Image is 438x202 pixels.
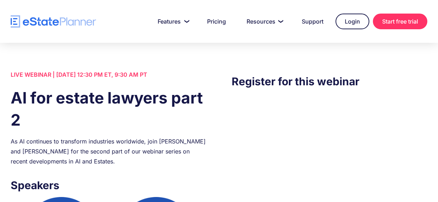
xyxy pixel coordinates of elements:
a: Support [293,14,332,29]
a: Resources [238,14,290,29]
a: home [11,15,96,28]
a: Features [149,14,195,29]
h3: Speakers [11,177,206,193]
div: As AI continues to transform industries worldwide, join [PERSON_NAME] and [PERSON_NAME] for the s... [11,136,206,166]
h1: AI for estate lawyers part 2 [11,87,206,131]
div: LIVE WEBINAR | [DATE] 12:30 PM ET, 9:30 AM PT [11,70,206,80]
a: Pricing [199,14,234,29]
a: Login [336,14,369,29]
h3: Register for this webinar [232,73,427,90]
a: Start free trial [373,14,427,29]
